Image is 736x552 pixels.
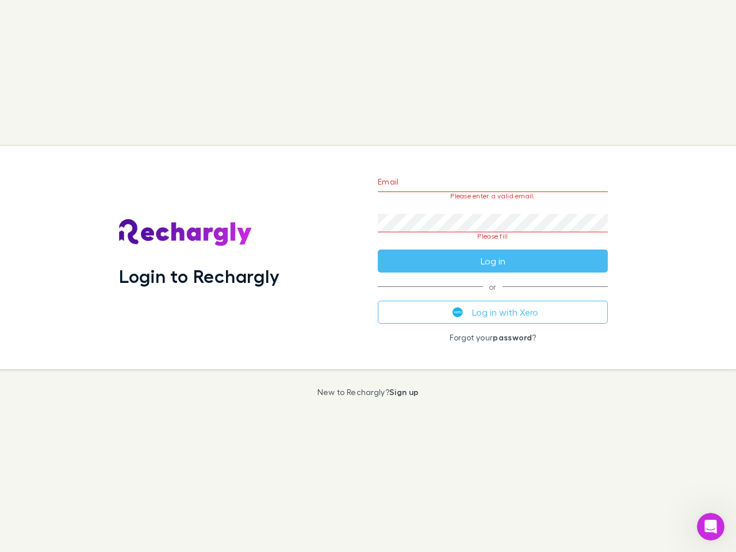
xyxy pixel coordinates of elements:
[493,332,532,342] a: password
[378,232,608,240] p: Please fill
[317,388,419,397] p: New to Rechargly?
[453,307,463,317] img: Xero's logo
[378,192,608,200] p: Please enter a valid email.
[119,219,252,247] img: Rechargly's Logo
[389,387,419,397] a: Sign up
[378,333,608,342] p: Forgot your ?
[119,265,279,287] h1: Login to Rechargly
[378,250,608,273] button: Log in
[378,286,608,287] span: or
[697,513,724,540] iframe: Intercom live chat
[378,301,608,324] button: Log in with Xero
